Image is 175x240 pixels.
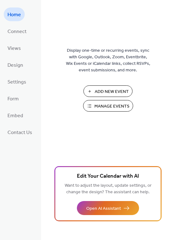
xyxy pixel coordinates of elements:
span: Want to adjust the layout, update settings, or change the design? The assistant can help. [65,181,152,196]
span: Manage Events [94,103,129,110]
button: Add New Event [83,85,132,97]
span: Settings [7,77,26,87]
span: Edit Your Calendar with AI [77,172,139,181]
a: Form [4,92,22,105]
button: Open AI Assistant [77,201,139,215]
span: Connect [7,27,27,37]
button: Manage Events [83,100,133,112]
span: Design [7,60,23,70]
a: Connect [4,24,30,38]
span: Form [7,94,19,104]
span: Open AI Assistant [86,205,121,212]
span: Display one-time or recurring events, sync with Google, Outlook, Zoom, Eventbrite, Wix Events or ... [66,47,150,74]
a: Embed [4,108,27,122]
span: Add New Event [95,89,129,95]
a: Views [4,41,25,55]
span: Contact Us [7,128,32,138]
span: Home [7,10,21,20]
a: Design [4,58,27,72]
a: Contact Us [4,125,36,139]
span: Views [7,44,21,54]
span: Embed [7,111,23,121]
a: Home [4,7,25,21]
a: Settings [4,75,30,89]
